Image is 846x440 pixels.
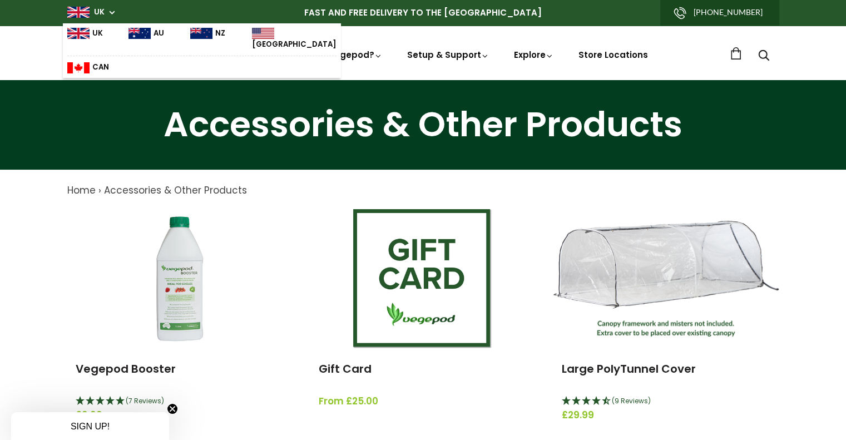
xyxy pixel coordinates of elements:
span: 4.44 Stars - 9 Reviews [612,396,651,406]
a: Can [67,62,109,73]
span: 5 Stars - 7 Reviews [126,396,164,406]
a: AU [128,28,164,50]
img: Large PolyTunnel Cover [553,221,779,337]
a: Search [758,51,769,62]
img: Gift Card [353,209,492,348]
img: us_large.png [252,28,274,39]
img: Vegepod Booster [110,209,249,348]
span: SIGN UP! [71,422,110,431]
a: UK [67,28,103,50]
a: Large PolyTunnel Cover [562,361,696,377]
span: £29.99 [562,408,770,423]
span: › [98,184,101,197]
a: Explore [514,49,554,61]
img: nz_large.png [190,28,212,39]
a: Accessories & Other Products [104,184,247,197]
span: £9.99 [76,408,284,423]
nav: breadcrumbs [67,184,779,198]
a: Setup & Support [407,49,489,61]
button: Close teaser [167,403,178,414]
h1: Accessories & Other Products [14,107,832,142]
div: SIGN UP!Close teaser [11,412,169,440]
a: NZ [190,28,225,50]
div: 5 Stars - 7 Reviews [76,394,284,409]
a: [GEOGRAPHIC_DATA] [252,28,337,50]
img: gb_large.png [67,28,90,39]
span: From £25.00 [319,394,527,409]
a: Why Vegepod? [307,49,383,61]
a: Store Locations [578,49,648,61]
img: ca_large.png [67,62,90,73]
a: Vegepod Booster [76,361,176,377]
a: Gift Card [319,361,372,377]
a: UK [94,7,105,18]
img: au_large.png [128,28,151,39]
img: gb_large.png [67,7,90,18]
a: Home [67,184,96,197]
div: 4.44 Stars - 9 Reviews [562,394,770,409]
